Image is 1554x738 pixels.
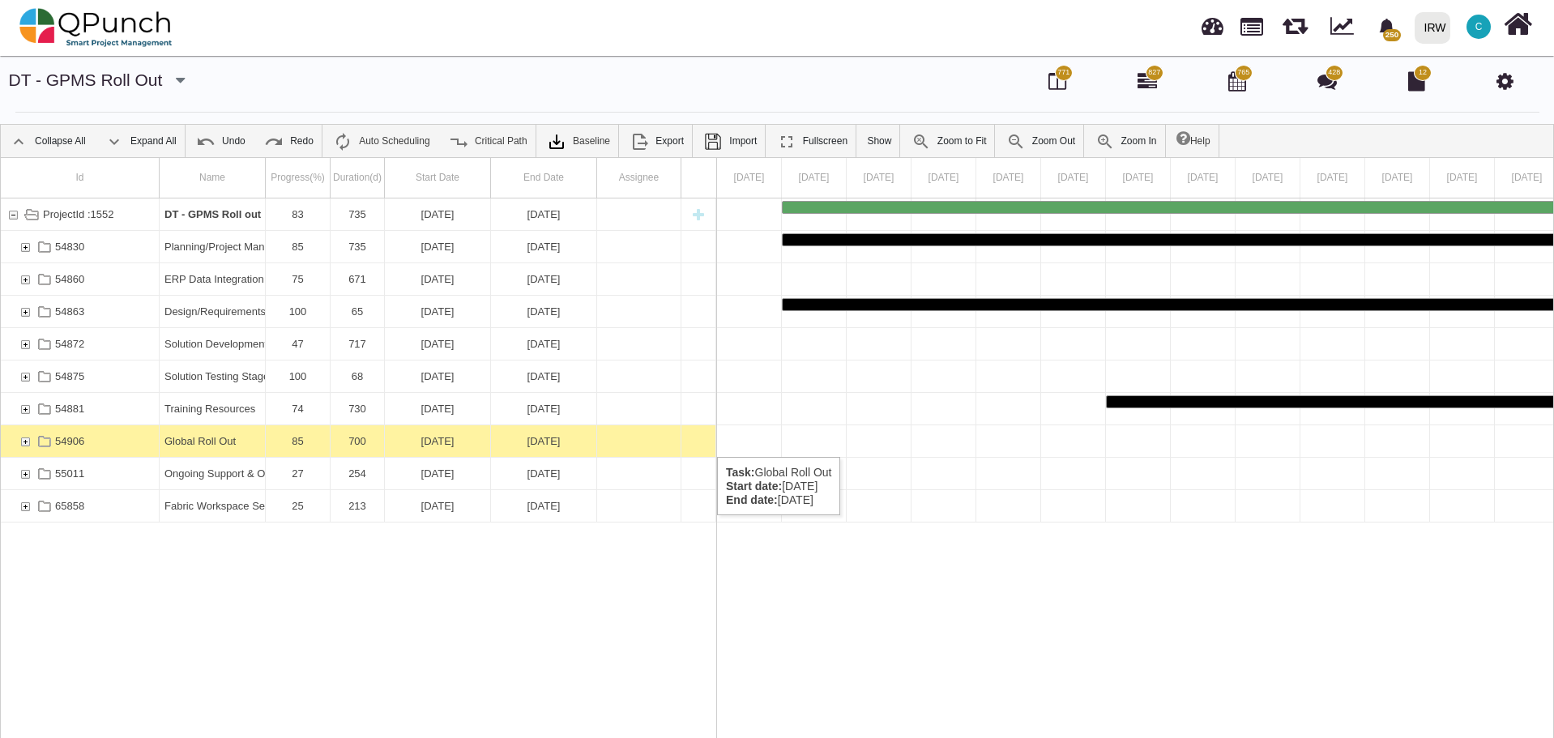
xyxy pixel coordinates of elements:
[491,360,597,392] div: 08-04-2024
[385,231,491,262] div: 28-12-2023
[390,198,485,230] div: [DATE]
[271,328,325,360] div: 47
[335,458,379,489] div: 254
[441,125,536,157] a: Critical Path
[1,198,716,231] div: Task: DT - GPMS Roll out Start date: 28-12-2023 End date: 31-12-2025
[1,360,716,393] div: Task: Solution Testing Stage Start date: 01-02-2024 End date: 08-04-2024
[19,3,173,52] img: qpunch-sp.fa6292f.png
[496,198,591,230] div: [DATE]
[1430,158,1495,198] div: 07 Jan 2024
[331,296,385,327] div: 65
[256,125,322,157] a: Redo
[160,198,266,230] div: DT - GPMS Roll out
[271,231,325,262] div: 85
[491,296,597,327] div: 01-03-2024
[496,425,591,457] div: [DATE]
[539,125,618,157] a: Baseline
[1057,67,1069,79] span: 771
[1,263,716,296] div: Task: ERP Data Integration Start date: 01-03-2024 End date: 31-12-2025
[1383,29,1400,41] span: 250
[55,231,84,262] div: 54830
[266,360,331,392] div: 100
[496,490,591,522] div: [DATE]
[164,296,260,327] div: Design/Requirements Stage
[703,132,723,151] img: save.4d96896.png
[903,125,995,157] a: Zoom to Fit
[1457,1,1501,53] a: C
[160,490,266,522] div: Fabric Workspace Set Up
[390,231,485,262] div: [DATE]
[1168,125,1219,157] a: Help
[976,158,1041,198] div: 31 Dec 2023
[266,393,331,424] div: 74
[160,328,266,360] div: Solution Development Stage
[385,458,491,489] div: 22-04-2025
[266,231,331,262] div: 85
[1,296,716,328] div: Task: Design/Requirements Stage Start date: 28-12-2023 End date: 01-03-2024
[266,263,331,295] div: 75
[597,158,681,198] div: Assignee
[196,132,216,151] img: ic_undo_24.4502e76.png
[331,393,385,424] div: 730
[333,132,352,151] img: ic_auto_scheduling_24.ade0d5b.png
[1,490,160,522] div: 65858
[726,480,782,493] b: Start date:
[335,231,379,262] div: 735
[331,490,385,522] div: 213
[782,158,847,198] div: 28 Dec 2023
[385,490,491,522] div: 01-04-2025
[491,393,597,424] div: 31-12-2025
[164,263,260,295] div: ERP Data Integration
[1240,11,1263,36] span: Projects
[164,458,260,489] div: Ongoing Support & Onboarding
[496,458,591,489] div: [DATE]
[390,263,485,295] div: [DATE]
[160,360,266,392] div: Solution Testing Stage
[1006,132,1026,151] img: ic_zoom_out.687aa02.png
[55,328,84,360] div: 54872
[266,296,331,327] div: 100
[496,328,591,360] div: [DATE]
[1,231,716,263] div: Task: Planning/Project Management Start date: 28-12-2023 End date: 31-12-2025
[55,296,84,327] div: 54863
[390,328,485,360] div: [DATE]
[331,360,385,392] div: 68
[331,458,385,489] div: 254
[331,231,385,262] div: 735
[325,125,438,157] a: Auto Scheduling
[496,393,591,424] div: [DATE]
[335,198,379,230] div: 735
[1378,19,1395,36] svg: bell fill
[491,231,597,262] div: 31-12-2025
[1322,1,1368,54] div: Dynamic Report
[335,263,379,295] div: 671
[390,490,485,522] div: [DATE]
[1424,14,1446,42] div: IRW
[847,158,911,198] div: 29 Dec 2023
[911,158,976,198] div: 30 Dec 2023
[271,360,325,392] div: 100
[1504,9,1532,40] i: Home
[335,393,379,424] div: 730
[335,490,379,522] div: 213
[271,425,325,457] div: 85
[385,158,491,198] div: Start Date
[1236,158,1300,198] div: 04 Jan 2024
[1,263,160,295] div: 54860
[491,263,597,295] div: 31-12-2025
[1475,22,1483,32] span: C
[1171,158,1236,198] div: 03 Jan 2024
[1041,158,1106,198] div: 01 Jan 2024
[1368,1,1408,52] a: bell fill250
[188,125,254,157] a: Undo
[859,125,899,157] a: Show
[390,296,485,327] div: [DATE]
[9,132,28,151] img: ic_collapse_all_24.42ac041.png
[160,231,266,262] div: Planning/Project Management
[164,425,260,457] div: Global Roll Out
[1,231,160,262] div: 54830
[496,231,591,262] div: [DATE]
[1373,12,1401,41] div: Notification
[911,132,931,151] img: ic_zoom_to_fit_24.130db0b.png
[164,490,260,522] div: Fabric Workspace Set Up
